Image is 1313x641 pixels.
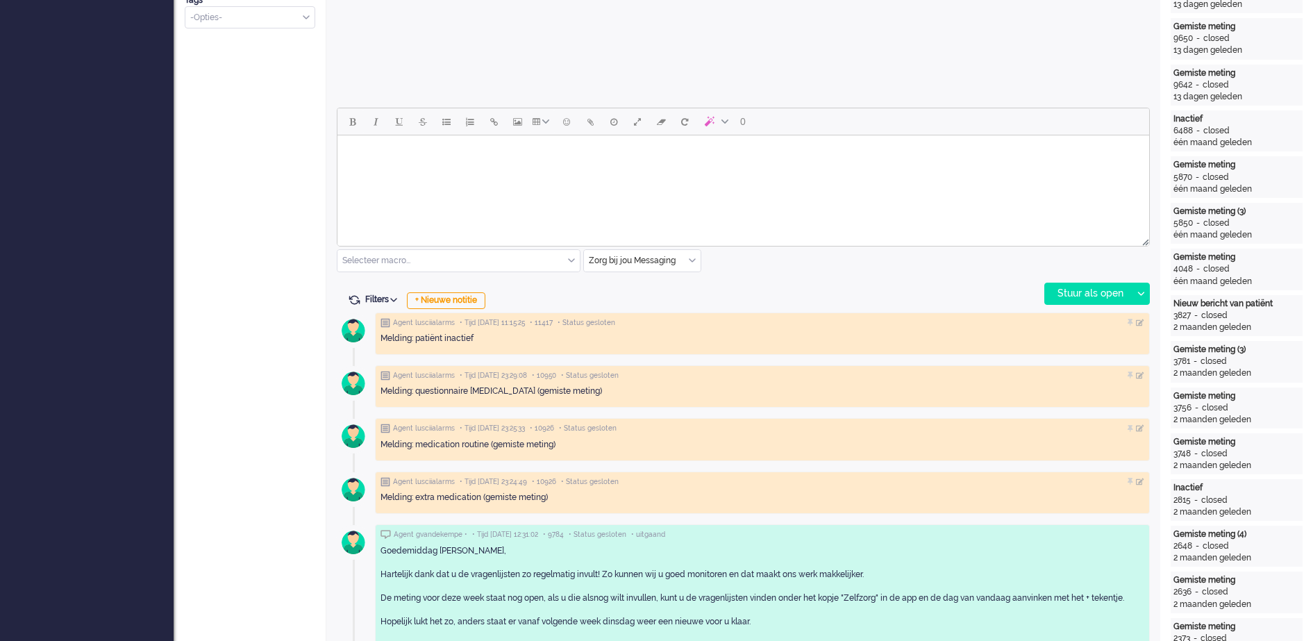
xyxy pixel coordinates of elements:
[1191,402,1202,414] div: -
[734,110,752,133] button: 0
[673,110,696,133] button: Reset content
[558,318,615,328] span: • Status gesloten
[411,110,435,133] button: Strikethrough
[380,492,1144,503] div: Melding: extra medication (gemiste meting)
[340,110,364,133] button: Bold
[1173,482,1300,494] div: Inactief
[460,318,525,328] span: • Tijd [DATE] 11:15:25
[365,294,402,304] span: Filters
[1193,217,1203,229] div: -
[1202,402,1228,414] div: closed
[380,385,1144,397] div: Melding: questionnaire [MEDICAL_DATA] (gemiste meting)
[561,477,619,487] span: • Status gesloten
[336,525,371,560] img: avatar
[1203,125,1230,137] div: closed
[1173,310,1191,322] div: 3827
[1173,414,1300,426] div: 2 maanden geleden
[543,530,564,540] span: • 9784
[458,110,482,133] button: Numbered list
[380,318,390,328] img: ic_note_grey.svg
[1201,310,1228,322] div: closed
[460,371,527,381] span: • Tijd [DATE] 23:29:08
[530,318,553,328] span: • 11417
[380,371,390,381] img: ic_note_grey.svg
[1137,233,1149,246] div: Resize
[1173,528,1300,540] div: Gemiste meting (4)
[1173,217,1193,229] div: 5850
[460,424,525,433] span: • Tijd [DATE] 23:25:33
[1191,448,1201,460] div: -
[1173,390,1300,402] div: Gemiste meting
[1191,586,1202,598] div: -
[602,110,626,133] button: Delay message
[1173,540,1192,552] div: 2648
[1173,460,1300,472] div: 2 maanden geleden
[1173,506,1300,518] div: 2 maanden geleden
[1173,125,1193,137] div: 6488
[460,477,527,487] span: • Tijd [DATE] 23:24:49
[380,424,390,433] img: ic_note_grey.svg
[1173,183,1300,195] div: één maand geleden
[530,424,554,433] span: • 10926
[1173,67,1300,79] div: Gemiste meting
[1191,310,1201,322] div: -
[472,530,538,540] span: • Tijd [DATE] 12:31:02
[336,366,371,401] img: avatar
[1203,540,1229,552] div: closed
[1191,494,1201,506] div: -
[649,110,673,133] button: Clear formatting
[505,110,529,133] button: Insert/edit image
[631,530,665,540] span: • uitgaand
[626,110,649,133] button: Fullscreen
[1201,494,1228,506] div: closed
[555,110,578,133] button: Emoticons
[407,292,485,309] div: + Nieuwe notitie
[559,424,617,433] span: • Status gesloten
[696,110,734,133] button: AI
[336,472,371,507] img: avatar
[1173,322,1300,333] div: 2 maanden geleden
[1173,21,1300,33] div: Gemiste meting
[1203,263,1230,275] div: closed
[482,110,505,133] button: Insert/edit link
[435,110,458,133] button: Bullet list
[561,371,619,381] span: • Status gesloten
[1173,586,1191,598] div: 2636
[1173,356,1190,367] div: 3781
[1173,344,1300,356] div: Gemiste meting (3)
[1173,552,1300,564] div: 2 maanden geleden
[1173,172,1192,183] div: 5870
[393,424,455,433] span: Agent lusciialarms
[1193,33,1203,44] div: -
[529,110,555,133] button: Table
[1173,599,1300,610] div: 2 maanden geleden
[1173,33,1193,44] div: 9650
[1173,298,1300,310] div: Nieuw bericht van patiënt
[1192,540,1203,552] div: -
[1201,448,1228,460] div: closed
[1173,91,1300,103] div: 13 dagen geleden
[1173,574,1300,586] div: Gemiste meting
[740,116,746,127] span: 0
[380,477,390,487] img: ic_note_grey.svg
[1193,125,1203,137] div: -
[1203,217,1230,229] div: closed
[1173,79,1192,91] div: 9642
[1173,448,1191,460] div: 3748
[569,530,626,540] span: • Status gesloten
[1203,33,1230,44] div: closed
[1173,494,1191,506] div: 2815
[1193,263,1203,275] div: -
[1173,137,1300,149] div: één maand geleden
[1173,159,1300,171] div: Gemiste meting
[393,318,455,328] span: Agent lusciialarms
[387,110,411,133] button: Underline
[1192,79,1203,91] div: -
[380,439,1144,451] div: Melding: medication routine (gemiste meting)
[336,313,371,348] img: avatar
[1173,402,1191,414] div: 3756
[532,371,556,381] span: • 10950
[1173,113,1300,125] div: Inactief
[394,530,467,540] span: Agent gvandekempe •
[1173,621,1300,633] div: Gemiste meting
